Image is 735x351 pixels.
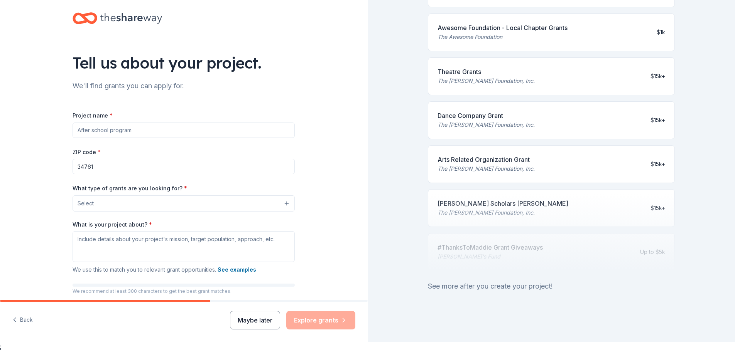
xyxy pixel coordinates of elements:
div: Awesome Foundation - Local Chapter Grants [438,23,568,32]
button: Select [73,195,295,212]
input: 12345 (U.S. only) [73,159,295,174]
span: Select [78,199,94,208]
div: Tell us about your project. [73,52,295,74]
div: The [PERSON_NAME] Foundation, Inc. [438,120,535,129]
div: Theatre Grants [438,67,535,76]
div: $15k+ [651,160,665,169]
div: Dance Company Grant [438,111,535,120]
div: Arts Related Organization Grant [438,155,535,164]
p: We recommend at least 300 characters to get the best grant matches. [73,288,295,294]
div: $15k+ [651,72,665,81]
span: We use this to match you to relevant grant opportunities. [73,266,256,273]
button: Maybe later [230,311,280,329]
label: ZIP code [73,148,101,156]
label: Project name [73,112,113,119]
button: Back [12,312,33,328]
div: The [PERSON_NAME] Foundation, Inc. [438,76,535,86]
input: After school program [73,123,295,138]
label: What type of grants are you looking for? [73,185,187,192]
div: See more after you create your project! [428,280,675,292]
button: See examples [218,265,256,274]
div: We'll find grants you can apply for. [73,80,295,92]
div: The [PERSON_NAME] Foundation, Inc. [438,164,535,173]
div: $15k+ [651,116,665,125]
div: The Awesome Foundation [438,32,568,42]
label: What is your project about? [73,221,152,228]
div: $1k [657,28,665,37]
